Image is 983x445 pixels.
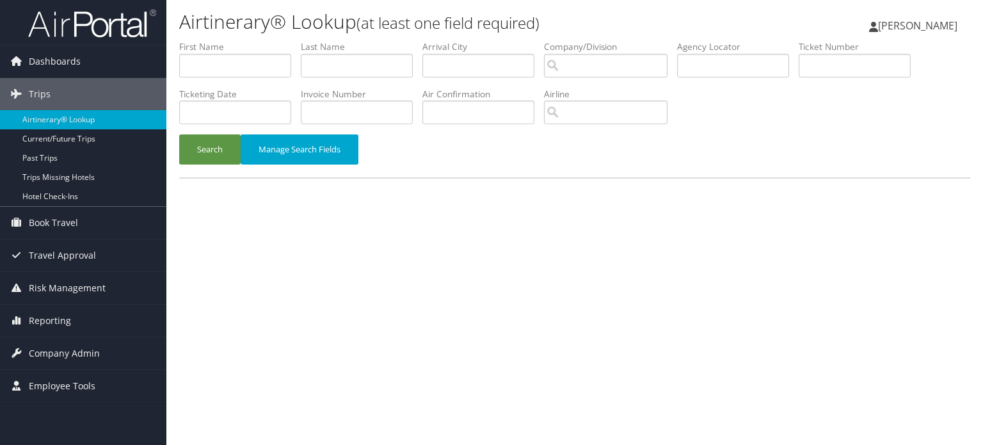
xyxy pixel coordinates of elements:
span: Risk Management [29,272,106,304]
label: Ticketing Date [179,88,301,101]
label: First Name [179,40,301,53]
span: Trips [29,78,51,110]
label: Invoice Number [301,88,422,101]
label: Air Confirmation [422,88,544,101]
label: Last Name [301,40,422,53]
label: Arrival City [422,40,544,53]
img: airportal-logo.png [28,8,156,38]
h1: Airtinerary® Lookup [179,8,707,35]
span: Travel Approval [29,239,96,271]
label: Agency Locator [677,40,799,53]
label: Company/Division [544,40,677,53]
span: Book Travel [29,207,78,239]
span: [PERSON_NAME] [878,19,957,33]
button: Search [179,134,241,165]
small: (at least one field required) [356,12,539,33]
label: Ticket Number [799,40,920,53]
span: Company Admin [29,337,100,369]
span: Employee Tools [29,370,95,402]
button: Manage Search Fields [241,134,358,165]
span: Reporting [29,305,71,337]
label: Airline [544,88,677,101]
span: Dashboards [29,45,81,77]
a: [PERSON_NAME] [869,6,970,45]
